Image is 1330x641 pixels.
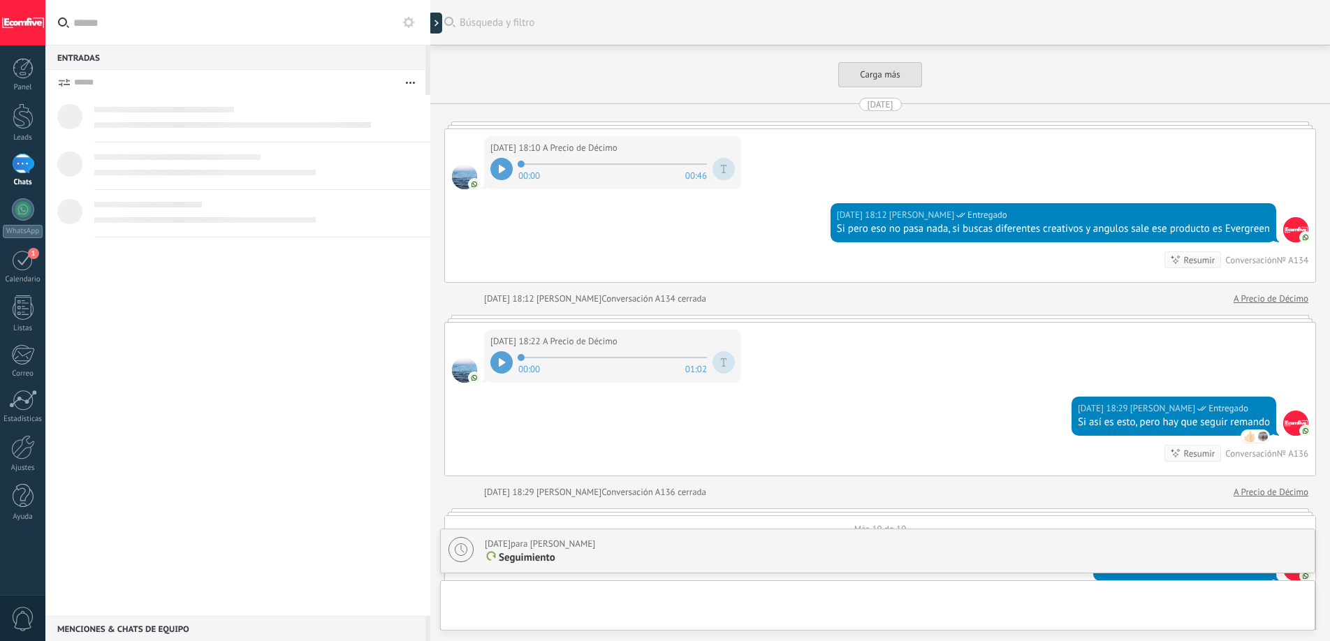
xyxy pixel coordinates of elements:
div: Mostrar [428,13,442,34]
div: [DATE] 18:22 [490,334,543,348]
span: A Precio de Décimo [543,141,617,155]
img: com.amocrm.amocrmwa.svg [1301,571,1310,581]
div: Ajustes [3,464,43,473]
img: com.amocrm.amocrmwa.svg [469,179,479,189]
div: Correo [3,369,43,378]
div: Listas [3,324,43,333]
div: Leads [3,133,43,142]
div: Conversación [1225,448,1277,459]
span: 00:46 [685,169,707,180]
div: Resumir [1184,447,1215,460]
img: com.amocrm.amocrmwa.svg [1301,426,1310,436]
span: Seguimiento [499,551,555,564]
span: Deiverth Rodriguez [536,486,601,498]
span: A Precio de Décimo [543,334,617,348]
div: Resumir [1184,253,1215,267]
div: Ayuda [3,513,43,522]
span: 00:00 [518,169,540,180]
div: [DATE] 18:12 [484,292,536,306]
div: Estadísticas [3,415,43,424]
div: Si pero eso no pasa nada, si buscas diferentes creativos y angulos sale ese producto es Evergreen [837,222,1270,236]
span: A Precio de Décimo [1257,431,1269,442]
div: [DATE] [868,98,893,111]
span: [DATE] [485,538,511,550]
div: Conversación A134 cerrada [601,292,706,306]
span: A Precio de Décimo [452,358,477,383]
div: [DATE] 18:10 [490,141,543,155]
div: Panel [3,83,43,92]
div: Conversación A136 cerrada [601,485,706,499]
div: Menciones & Chats de equipo [45,616,425,641]
a: A Precio de Décimo [1234,292,1308,306]
div: [DATE] 18:12 [837,208,889,222]
div: Chats [3,178,43,187]
span: Carga más [860,68,900,80]
a: A Precio de Décimo [1234,485,1308,499]
span: Deiverth Rodriguez [1283,217,1308,242]
img: com.amocrm.amocrmwa.svg [469,373,479,383]
div: [DATE] 18:29 [1078,401,1130,415]
span: 00:00 [518,362,540,374]
span: 01:02 [685,362,707,374]
div: Entradas [45,45,425,70]
span: Deiverth Rodriguez [1283,411,1308,436]
span: Búsqueda y filtro [460,16,1316,29]
span: Deiverth Rodriguez [536,293,601,304]
span: Deiverth Rodriguez (Oficina de Venta) [889,208,954,222]
img: com.amocrm.amocrmwa.svg [1301,233,1310,242]
span: 1 [28,248,39,259]
div: № A134 [1277,254,1308,266]
div: Si así es esto, pero hay que seguir remando [1078,415,1270,429]
div: Conversación [1225,254,1277,266]
div: Calendario [3,275,43,284]
div: № A136 [1277,448,1308,459]
span: A Precio de Décimo [452,164,477,189]
div: Más 10 de 10 [445,516,1315,535]
div: para [PERSON_NAME] [485,537,595,551]
div: [DATE] 18:29 [484,485,536,499]
span: Deiverth Rodriguez (Oficina de Venta) [1130,401,1195,415]
div: WhatsApp [3,225,43,238]
span: Entregado [967,208,1007,222]
span: Entregado [1208,401,1248,415]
